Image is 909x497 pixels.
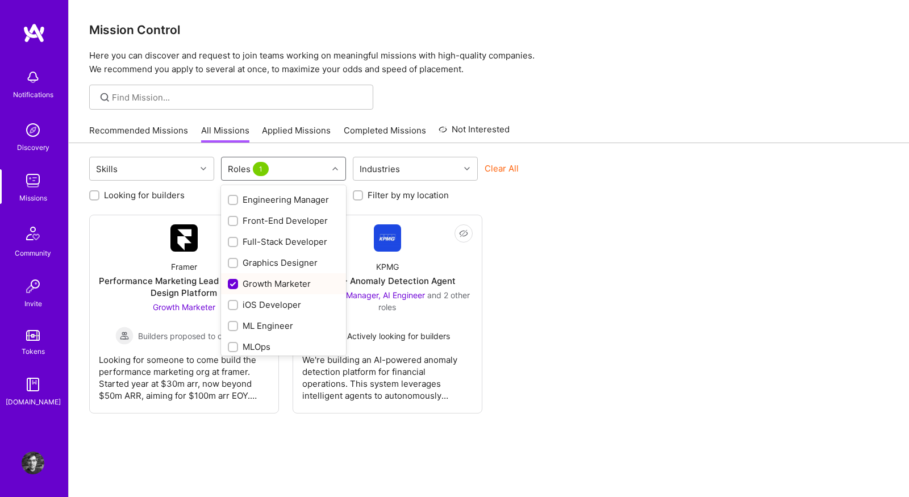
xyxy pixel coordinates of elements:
img: bell [22,66,44,89]
img: discovery [22,119,44,141]
i: icon EyeClosed [459,229,468,238]
label: Filter by my location [368,189,449,201]
div: KPMG [376,261,399,273]
img: Community [19,220,47,247]
img: User Avatar [22,452,44,474]
a: Company LogoFramerPerformance Marketing Lead for Website Design PlatformGrowth Marketer Builders ... [99,224,269,404]
div: Growth Marketer [228,278,339,290]
span: Builders proposed to company [138,330,252,342]
span: Growth Marketer [153,302,215,312]
div: iOS Developer [228,299,339,311]
img: Invite [22,275,44,298]
div: Notifications [13,89,53,101]
img: guide book [22,373,44,396]
a: Company LogoKPMGKPMG- Anomaly Detection AgentAI Product Manager, AI Engineer and 2 other rolesAct... [302,224,473,404]
img: Company Logo [170,224,198,252]
div: Skills [93,161,120,177]
div: Full-Stack Developer [228,236,339,248]
div: Performance Marketing Lead for Website Design Platform [99,275,269,299]
div: Industries [357,161,403,177]
div: Looking for someone to come build the performance marketing org at framer. Started year at $30m a... [99,345,269,402]
span: Actively looking for builders [347,330,450,342]
div: MLOps [228,341,339,353]
i: icon SearchGrey [98,91,111,104]
img: tokens [26,330,40,341]
i: icon Chevron [464,166,470,172]
div: Discovery [17,141,49,153]
p: Here you can discover and request to join teams working on meaningful missions with high-quality ... [89,49,889,76]
div: [DOMAIN_NAME] [6,396,61,408]
a: User Avatar [19,452,47,474]
div: Tokens [22,345,45,357]
i: icon Chevron [201,166,206,172]
div: Invite [24,298,42,310]
span: AI Product Manager, AI Engineer [305,290,425,300]
div: We're building an AI-powered anomaly detection platform for financial operations. This system lev... [302,345,473,402]
h3: Mission Control [89,23,889,37]
img: teamwork [22,169,44,192]
button: Clear All [485,162,519,174]
div: Framer [171,261,197,273]
img: Company Logo [374,224,401,252]
a: Completed Missions [344,124,426,143]
div: KPMG- Anomaly Detection Agent [319,275,456,287]
input: Find Mission... [112,91,365,103]
img: Builders proposed to company [115,327,134,345]
div: Missions [19,192,47,204]
a: All Missions [201,124,249,143]
img: logo [23,23,45,43]
i: icon Chevron [332,166,338,172]
div: Roles [225,161,274,177]
div: Engineering Manager [228,194,339,206]
a: Not Interested [439,123,510,143]
a: Applied Missions [262,124,331,143]
div: Front-End Developer [228,215,339,227]
span: 1 [253,162,269,176]
a: Recommended Missions [89,124,188,143]
label: Looking for builders [104,189,185,201]
div: Graphics Designer [228,257,339,269]
div: ML Engineer [228,320,339,332]
div: Community [15,247,51,259]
